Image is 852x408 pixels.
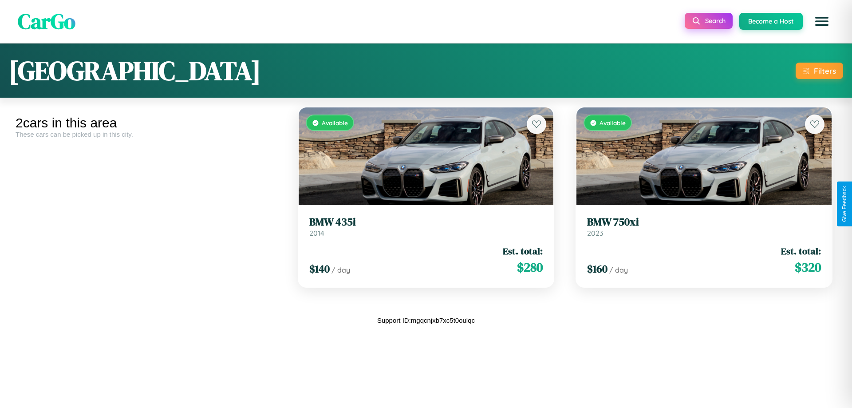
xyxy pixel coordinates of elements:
[517,258,543,276] span: $ 280
[18,7,75,36] span: CarGo
[587,261,607,276] span: $ 160
[9,52,261,89] h1: [GEOGRAPHIC_DATA]
[16,115,280,131] div: 2 cars in this area
[600,119,626,127] span: Available
[814,66,836,75] div: Filters
[809,9,834,34] button: Open menu
[739,13,803,30] button: Become a Host
[16,131,280,138] div: These cars can be picked up in this city.
[781,245,821,257] span: Est. total:
[331,265,350,274] span: / day
[841,186,848,222] div: Give Feedback
[587,216,821,229] h3: BMW 750xi
[587,216,821,238] a: BMW 750xi2023
[309,216,543,229] h3: BMW 435i
[609,265,628,274] span: / day
[309,261,330,276] span: $ 140
[503,245,543,257] span: Est. total:
[796,63,843,79] button: Filters
[309,216,543,238] a: BMW 435i2014
[377,314,475,326] p: Support ID: mgqcnjxb7xc5t0oulqc
[309,229,324,238] span: 2014
[587,229,603,238] span: 2023
[685,13,733,29] button: Search
[322,119,348,127] span: Available
[705,17,726,25] span: Search
[795,258,821,276] span: $ 320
